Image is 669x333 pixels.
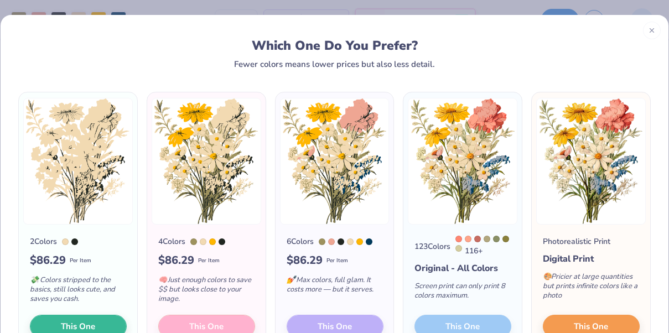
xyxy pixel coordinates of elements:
div: 4 Colors [158,236,185,247]
div: 451 C [190,238,197,245]
div: Colors stripped to the basics, still looks cute, and saves you cash. [30,269,127,315]
div: Original - All Colors [414,262,511,275]
div: 170 C [455,236,462,242]
span: This One [574,320,609,333]
div: 452 C [484,236,490,242]
div: 116 + [455,236,511,257]
div: Screen print can only print 8 colors maximum. [414,275,511,311]
span: 💸 [30,275,39,285]
div: 7549 C [209,238,216,245]
div: Fewer colors means lower prices but also less detail. [234,60,435,69]
div: Photorealistic Print [543,236,610,247]
span: 💅 [287,275,295,285]
div: 1625 C [465,236,471,242]
img: 123 color option [408,98,517,225]
div: 6 Colors [287,236,314,247]
div: 7607 C [474,236,481,242]
div: Which One Do You Prefer? [31,38,639,53]
div: 7506 C [200,238,206,245]
div: 487 C [328,238,335,245]
div: 7549 C [356,238,363,245]
img: 2 color option [23,98,133,225]
img: 4 color option [152,98,261,225]
img: Photorealistic preview [536,98,646,225]
div: 302 C [366,238,372,245]
span: $ 86.29 [287,252,323,269]
span: Per Item [326,257,348,265]
img: 6 color option [280,98,390,225]
div: 2 Colors [30,236,57,247]
div: Digital Print [543,252,640,266]
div: Pricier at large quantities but prints infinite colors like a photo [543,266,640,311]
div: 7506 C [347,238,354,245]
div: 7506 C [62,238,69,245]
div: 5825 C [502,236,509,242]
div: Black 3 C [219,238,225,245]
div: Max colors, full glam. It costs more — but it serves. [287,269,383,305]
div: Just enough colors to save $$ but looks close to your image. [158,269,255,315]
div: 5875 C [455,245,462,252]
span: $ 86.29 [30,252,66,269]
div: Black 3 C [71,238,78,245]
span: 🎨 [543,272,552,282]
span: Per Item [198,257,220,265]
span: $ 86.29 [158,252,194,269]
div: 451 C [319,238,325,245]
div: Black 3 C [338,238,344,245]
span: 🧠 [158,275,167,285]
div: 5773 C [493,236,500,242]
div: 123 Colors [414,241,450,252]
span: This One [61,320,95,333]
span: Per Item [70,257,91,265]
